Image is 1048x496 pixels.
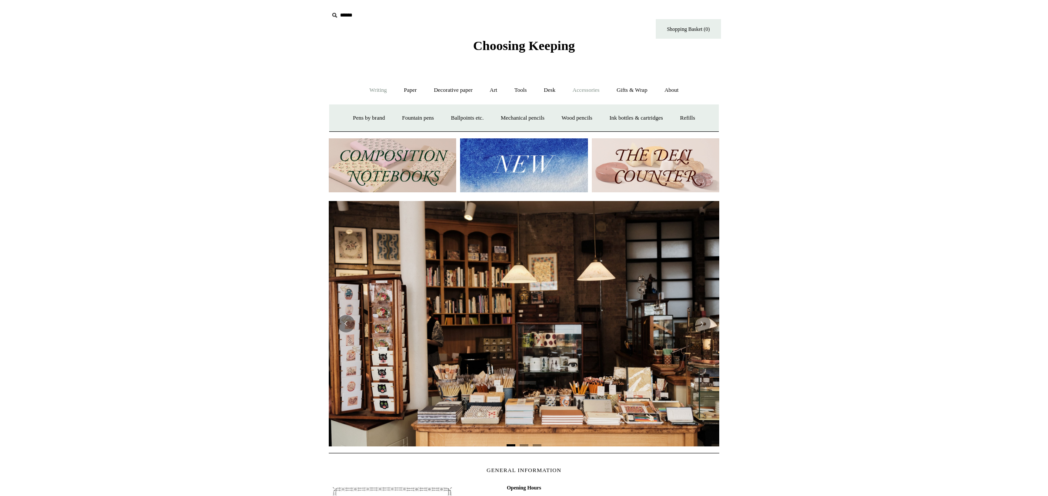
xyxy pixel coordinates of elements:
a: Shopping Basket (0) [656,19,721,39]
b: Opening Hours [507,485,541,491]
button: Next [693,315,711,332]
a: Paper [396,79,425,102]
a: Accessories [565,79,607,102]
span: GENERAL INFORMATION [487,467,561,473]
a: Mechanical pencils [493,107,552,130]
a: Gifts & Wrap [609,79,655,102]
a: Wood pencils [554,107,600,130]
a: Ink bottles & cartridges [601,107,671,130]
a: Ballpoints etc. [443,107,491,130]
img: 20250131 INSIDE OF THE SHOP.jpg__PID:b9484a69-a10a-4bde-9e8d-1408d3d5e6ad [329,201,719,446]
a: Choosing Keeping [473,45,575,51]
button: Page 1 [507,444,515,446]
a: Writing [362,79,395,102]
a: Decorative paper [426,79,481,102]
img: The Deli Counter [592,138,719,193]
button: Page 2 [520,444,528,446]
button: Page 3 [533,444,541,446]
a: Fountain pens [394,107,441,130]
a: Pens by brand [345,107,393,130]
img: 202302 Composition ledgers.jpg__PID:69722ee6-fa44-49dd-a067-31375e5d54ec [329,138,456,193]
a: About [657,79,687,102]
span: Choosing Keeping [473,38,575,53]
a: Tools [507,79,535,102]
a: Refills [672,107,703,130]
img: New.jpg__PID:f73bdf93-380a-4a35-bcfe-7823039498e1 [460,138,587,193]
a: Art [482,79,505,102]
button: Previous [337,315,355,332]
a: Desk [536,79,564,102]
